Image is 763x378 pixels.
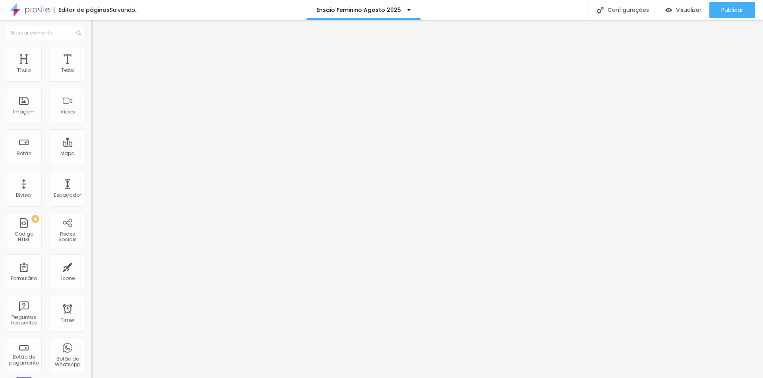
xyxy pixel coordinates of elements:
[17,151,31,156] div: Botão
[597,7,604,13] img: Icone
[721,7,743,13] span: Publicar
[54,7,110,13] div: Editor de páginas
[76,31,81,35] img: Icone
[657,2,709,18] button: Visualizar
[8,315,39,326] div: Perguntas frequentes
[110,7,139,13] div: Salvando...
[60,151,75,156] div: Mapa
[61,317,74,323] div: Timer
[665,7,672,13] img: view-1.svg
[709,2,755,18] button: Publicar
[61,67,74,73] div: Texto
[8,354,39,366] div: Botão de pagamento
[52,356,83,368] div: Botão do WhatsApp
[316,7,401,13] p: Ensaio Feminino Agosto 2025
[60,109,75,115] div: Vídeo
[8,231,39,243] div: Código HTML
[54,192,81,198] div: Espaçador
[11,276,37,281] div: Formulário
[17,67,31,73] div: Título
[6,26,85,40] input: Buscar elemento
[676,7,701,13] span: Visualizar
[16,192,32,198] div: Divisor
[13,109,35,115] div: Imagem
[61,276,75,281] div: Ícone
[52,231,83,243] div: Redes Sociais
